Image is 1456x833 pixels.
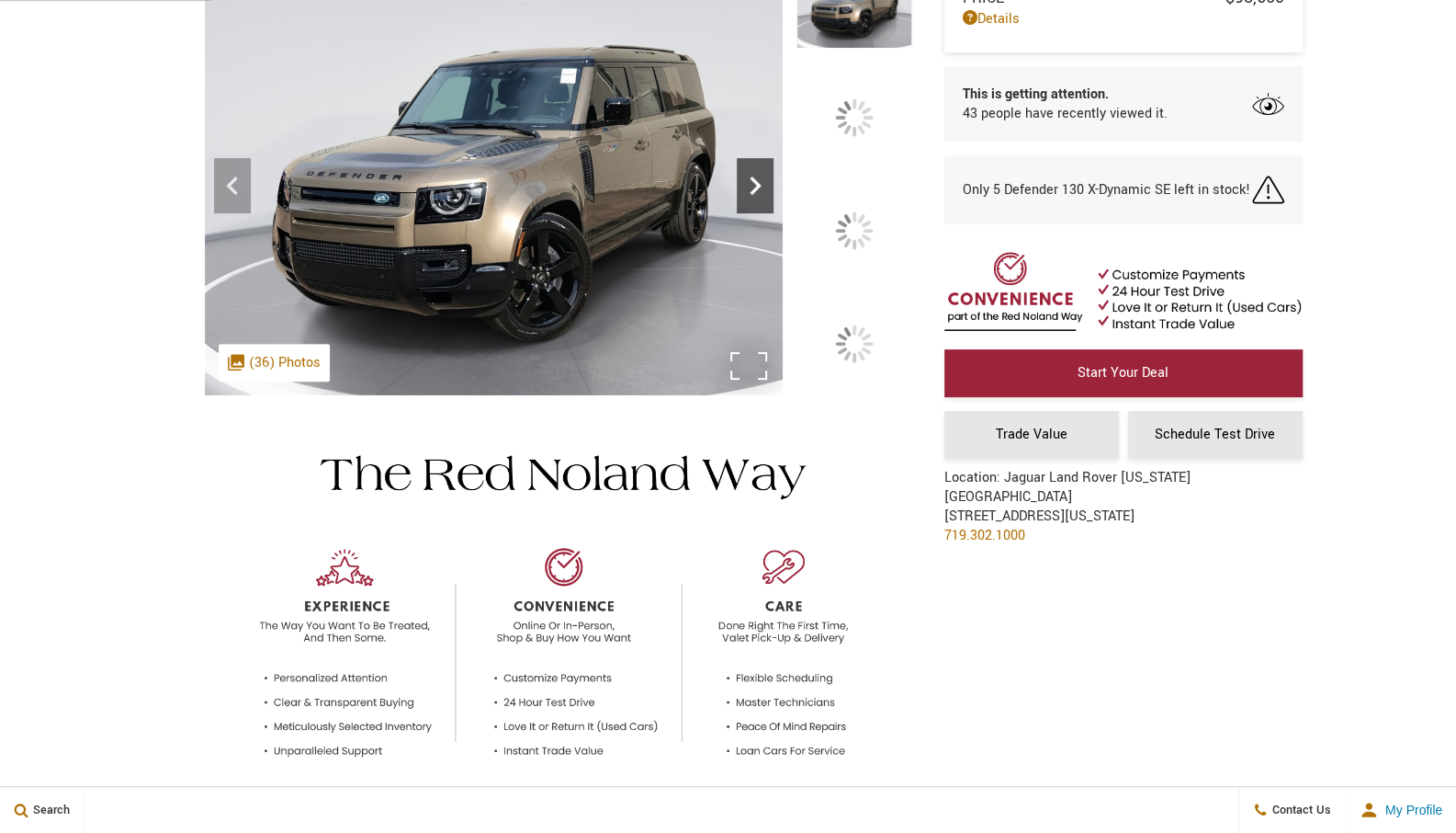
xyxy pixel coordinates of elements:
a: Details [963,9,1284,29]
span: This is getting attention. [963,85,1168,104]
div: (36) Photos [219,344,330,382]
div: Location: Jaguar Land Rover [US_STATE][GEOGRAPHIC_DATA] [STREET_ADDRESS][US_STATE] [944,468,1303,559]
a: Start Your Deal [944,349,1303,397]
span: Trade Value [996,425,1067,444]
span: Contact Us [1268,802,1331,818]
span: Start Your Deal [1078,363,1168,382]
a: Trade Value [944,411,1119,459]
span: Only 5 Defender 130 X-Dynamic SE left in stock! [963,180,1250,200]
span: Search [28,802,70,818]
span: My Profile [1378,803,1442,817]
a: 719.302.1000 [944,526,1025,545]
button: user-profile-menu [1346,787,1456,833]
span: Schedule Test Drive [1155,425,1275,444]
span: 43 people have recently viewed it. [963,104,1168,123]
a: Schedule Test Drive [1128,411,1303,459]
